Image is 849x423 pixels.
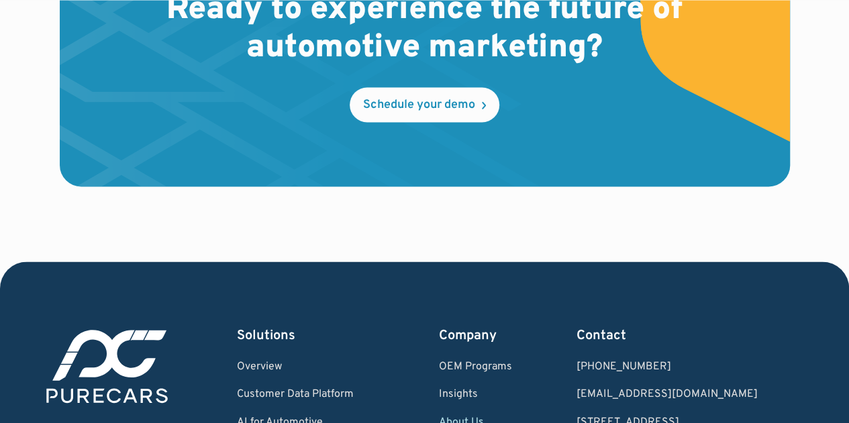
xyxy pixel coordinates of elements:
[577,326,795,345] div: Contact
[363,99,475,111] div: Schedule your demo
[439,326,512,345] div: Company
[237,388,374,400] a: Customer Data Platform
[577,361,795,373] div: [PHONE_NUMBER]
[577,388,795,400] a: Email us
[237,326,374,345] div: Solutions
[350,87,499,122] a: Schedule your demo
[237,361,374,373] a: Overview
[439,361,512,373] a: OEM Programs
[42,326,172,407] img: purecars logo
[439,388,512,400] a: Insights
